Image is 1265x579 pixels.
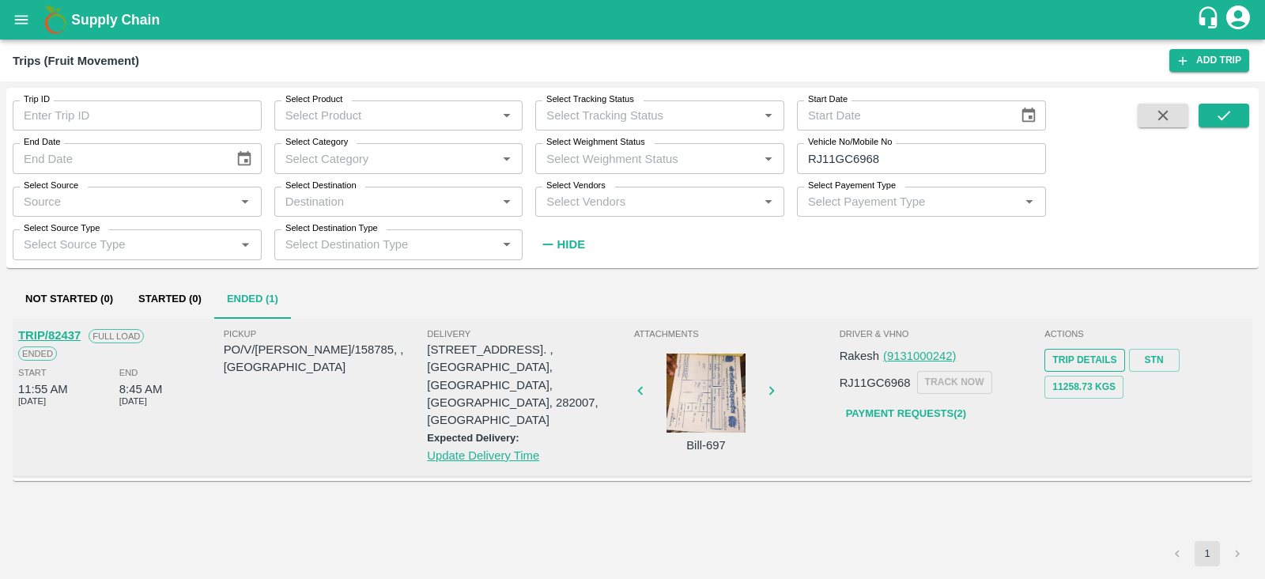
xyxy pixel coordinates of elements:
[546,180,606,192] label: Select Vendors
[89,329,144,343] span: Full Load
[1169,49,1249,72] a: Add Trip
[18,346,57,361] span: Ended
[808,180,896,192] label: Select Payement Type
[808,93,848,106] label: Start Date
[427,432,519,444] label: Expected Delivery:
[797,143,1046,173] input: Enter Vehicle No/Mobile No
[285,93,342,106] label: Select Product
[535,231,589,258] button: Hide
[1224,3,1252,36] div: account of current user
[497,105,517,126] button: Open
[427,341,631,429] p: [STREET_ADDRESS]. , [GEOGRAPHIC_DATA], [GEOGRAPHIC_DATA], [GEOGRAPHIC_DATA], 282007, [GEOGRAPHIC_...
[13,143,223,173] input: End Date
[883,350,956,362] a: (9131000242)
[1162,541,1252,566] nav: pagination navigation
[758,149,779,169] button: Open
[497,234,517,255] button: Open
[24,93,50,106] label: Trip ID
[758,191,779,212] button: Open
[71,9,1196,31] a: Supply Chain
[647,437,765,454] p: Bill-697
[235,191,255,212] button: Open
[285,222,378,235] label: Select Destination Type
[1195,541,1220,566] button: page 1
[427,449,539,462] a: Update Delivery Time
[18,380,68,398] div: 11:55 AM
[119,380,162,398] div: 8:45 AM
[1196,6,1224,34] div: customer-support
[279,105,493,126] input: Select Product
[546,136,645,149] label: Select Weighment Status
[13,100,262,131] input: Enter Trip ID
[24,222,100,235] label: Select Source Type
[18,365,46,380] span: Start
[224,341,428,377] p: PO/V/[PERSON_NAME]/158785, , [GEOGRAPHIC_DATA]
[285,136,348,149] label: Select Category
[285,180,357,192] label: Select Destination
[840,374,911,392] p: RJ11GC6968
[229,144,259,174] button: Choose date
[279,234,493,255] input: Select Destination Type
[427,327,631,341] span: Delivery
[1014,100,1044,131] button: Choose date
[540,105,733,126] input: Select Tracking Status
[24,136,60,149] label: End Date
[802,191,995,212] input: Select Payement Type
[1044,376,1123,399] button: 11258.73 Kgs
[557,238,585,251] strong: Hide
[540,148,733,168] input: Select Weighment Status
[279,191,493,212] input: Destination
[634,327,836,341] span: Attachments
[13,281,126,319] button: Not Started (0)
[840,327,1042,341] span: Driver & VHNo
[40,4,71,36] img: logo
[540,191,753,212] input: Select Vendors
[235,234,255,255] button: Open
[3,2,40,38] button: open drawer
[1044,327,1247,341] span: Actions
[758,105,779,126] button: Open
[71,12,160,28] b: Supply Chain
[119,365,138,380] span: End
[279,148,493,168] input: Select Category
[24,180,78,192] label: Select Source
[797,100,1007,131] input: Start Date
[546,93,634,106] label: Select Tracking Status
[840,350,879,362] span: Rakesh
[1019,191,1040,212] button: Open
[497,149,517,169] button: Open
[17,234,231,255] input: Select Source Type
[497,191,517,212] button: Open
[119,394,147,408] span: [DATE]
[1044,349,1124,372] a: Trip Details
[808,136,892,149] label: Vehicle No/Mobile No
[214,281,291,319] button: Ended (1)
[18,329,81,342] a: TRIP/82437
[126,281,214,319] button: Started (0)
[224,327,428,341] span: Pickup
[18,394,46,408] span: [DATE]
[840,400,972,428] a: Payment Requests(2)
[1129,349,1180,372] a: STN
[17,191,231,212] input: Source
[13,51,139,71] div: Trips (Fruit Movement)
